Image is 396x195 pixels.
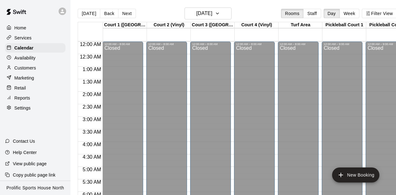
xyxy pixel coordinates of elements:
span: 4:30 AM [81,154,103,160]
button: Next [118,9,136,18]
p: Home [14,25,26,31]
button: [DATE] [185,8,232,19]
p: Calendar [14,45,34,51]
span: 1:00 AM [81,67,103,72]
p: Settings [14,105,31,111]
p: Retail [14,85,26,91]
div: Court 1 ([GEOGRAPHIC_DATA]) [103,22,147,28]
a: Retail [5,83,65,93]
div: 12:00 AM – 8:00 AM [104,43,141,46]
a: Availability [5,53,65,63]
button: add [332,167,379,182]
a: Settings [5,103,65,113]
p: Marketing [14,75,34,81]
p: Prolific Sports House North [7,185,64,191]
a: Home [5,23,65,33]
span: 3:30 AM [81,129,103,135]
p: Copy public page link [13,172,55,178]
p: View public page [13,161,47,167]
button: Staff [303,9,321,18]
div: Pickleball Court 1 [322,22,366,28]
div: 12:00 AM – 8:00 AM [280,43,317,46]
div: 12:00 AM – 9:00 AM [324,43,361,46]
span: 1:30 AM [81,79,103,85]
div: 12:00 AM – 8:00 AM [236,43,273,46]
button: [DATE] [78,9,100,18]
div: 12:00 AM – 8:00 AM [192,43,229,46]
p: Customers [14,65,36,71]
a: Reports [5,93,65,103]
div: 12:00 AM – 8:00 AM [148,43,185,46]
a: Calendar [5,43,65,53]
p: Services [14,35,32,41]
button: Week [340,9,359,18]
a: Marketing [5,73,65,83]
div: Court 2 (Vinyl) [147,22,191,28]
span: 12:30 AM [78,54,103,59]
a: Customers [5,63,65,73]
div: Court 4 (Vinyl) [235,22,279,28]
div: Turf Area [279,22,322,28]
span: 5:00 AM [81,167,103,172]
button: Back [100,9,118,18]
button: Day [324,9,340,18]
p: Contact Us [13,138,35,144]
p: Help Center [13,149,37,156]
p: Reports [14,95,30,101]
span: 3:00 AM [81,117,103,122]
a: Services [5,33,65,43]
div: Court 3 ([GEOGRAPHIC_DATA]) [191,22,235,28]
button: Rooms [281,9,304,18]
span: 2:30 AM [81,104,103,110]
p: Availability [14,55,36,61]
span: 2:00 AM [81,92,103,97]
h6: [DATE] [196,9,212,18]
span: 12:00 AM [78,42,103,47]
span: 5:30 AM [81,179,103,185]
span: 4:00 AM [81,142,103,147]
